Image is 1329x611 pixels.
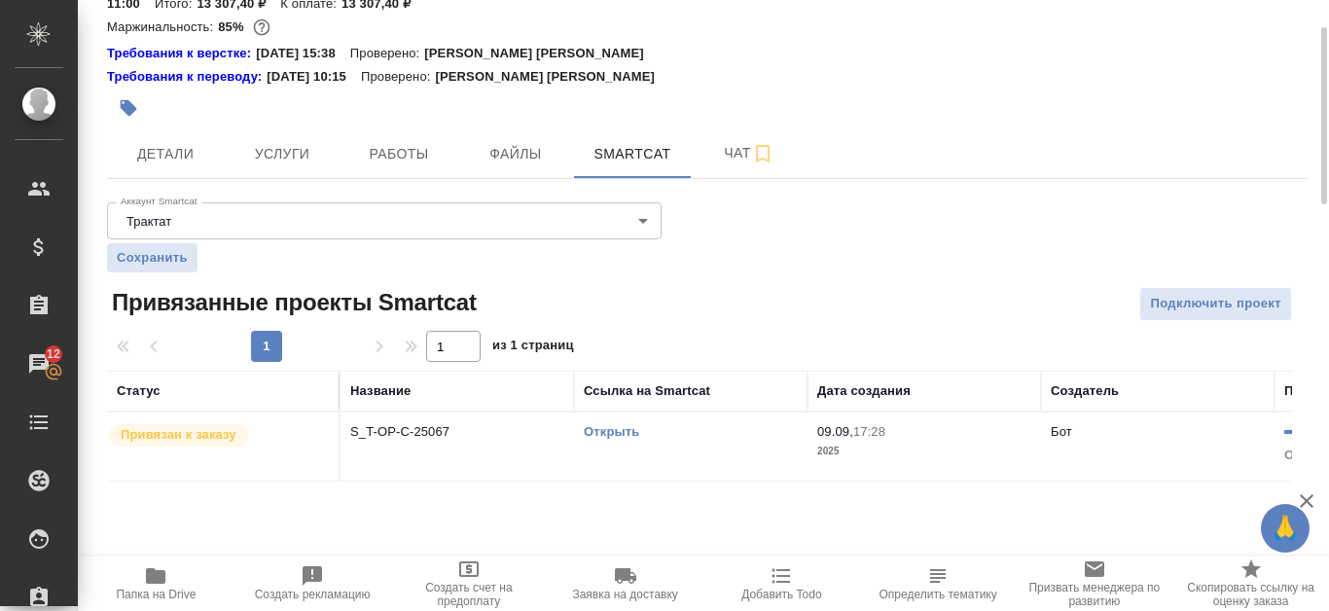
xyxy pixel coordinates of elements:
[492,334,574,362] span: из 1 страниц
[469,142,562,166] span: Файлы
[361,67,436,87] p: Проверено:
[119,142,212,166] span: Детали
[424,44,659,63] p: [PERSON_NAME] [PERSON_NAME]
[107,67,267,87] a: Требования к переводу:
[256,44,350,63] p: [DATE] 15:38
[117,248,188,268] span: Сохранить
[350,44,425,63] p: Проверено:
[547,557,703,611] button: Заявка на доставку
[107,202,662,239] div: Трактат
[817,381,911,401] div: Дата создания
[817,442,1031,461] p: 2025
[1028,581,1162,608] span: Призвать менеджера по развитию
[879,588,996,601] span: Определить тематику
[235,142,329,166] span: Услуги
[350,381,411,401] div: Название
[1017,557,1173,611] button: Призвать менеджера по развитию
[817,424,853,439] p: 09.09,
[107,287,477,318] span: Привязанные проекты Smartcat
[1269,508,1302,549] span: 🙏
[751,142,774,165] svg: Подписаться
[78,557,234,611] button: Папка на Drive
[107,44,256,63] a: Требования к верстке:
[234,557,391,611] button: Создать рекламацию
[391,557,548,611] button: Создать счет на предоплату
[35,344,72,364] span: 12
[121,213,177,230] button: Трактат
[267,67,361,87] p: [DATE] 10:15
[218,19,248,34] p: 85%
[435,67,669,87] p: [PERSON_NAME] [PERSON_NAME]
[249,15,274,40] button: 1620.40 RUB;
[403,581,536,608] span: Создать счет на предоплату
[860,557,1017,611] button: Определить тематику
[584,424,639,439] a: Открыть
[586,142,679,166] span: Smartcat
[107,243,198,272] button: Сохранить
[1051,424,1072,439] p: Бот
[107,44,256,63] div: Нажми, чтобы открыть папку с инструкцией
[107,67,267,87] div: Нажми, чтобы открыть папку с инструкцией
[121,425,236,445] p: Привязан к заказу
[572,588,677,601] span: Заявка на доставку
[1172,557,1329,611] button: Скопировать ссылку на оценку заказа
[5,340,73,388] a: 12
[853,424,885,439] p: 17:28
[350,422,564,442] p: S_T-OP-C-25067
[107,87,150,129] button: Добавить тэг
[1139,287,1292,321] button: Подключить проект
[107,19,218,34] p: Маржинальность:
[352,142,446,166] span: Работы
[1184,581,1317,608] span: Скопировать ссылку на оценку заказа
[255,588,371,601] span: Создать рекламацию
[1150,293,1281,315] span: Подключить проект
[741,588,821,601] span: Добавить Todo
[702,141,796,165] span: Чат
[584,381,710,401] div: Ссылка на Smartcat
[117,381,161,401] div: Статус
[703,557,860,611] button: Добавить Todo
[1261,504,1310,553] button: 🙏
[1051,381,1119,401] div: Создатель
[116,588,196,601] span: Папка на Drive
